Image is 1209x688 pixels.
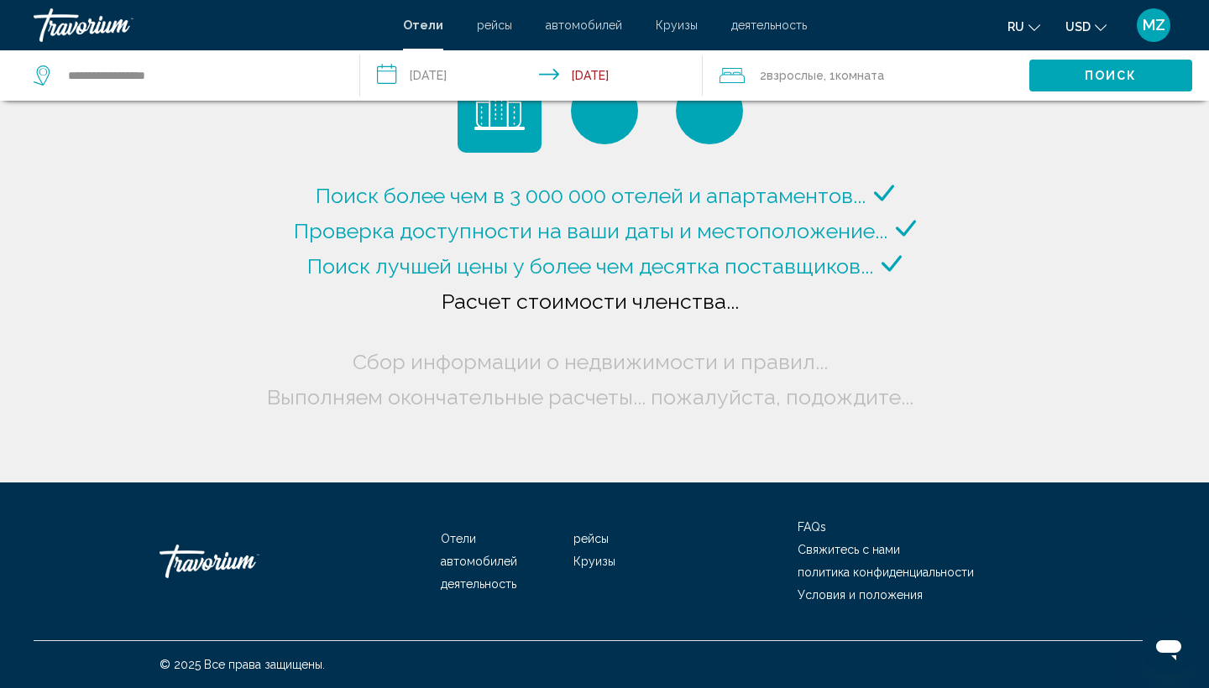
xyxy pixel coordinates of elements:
[1143,17,1165,34] span: MZ
[1029,60,1192,91] button: Поиск
[798,520,826,534] a: FAQs
[316,183,866,208] span: Поиск более чем в 3 000 000 отелей и апартаментов...
[731,18,807,32] a: деятельность
[573,555,615,568] a: Круизы
[798,566,974,579] a: политика конфиденциальности
[403,18,443,32] a: Отели
[294,218,887,243] span: Проверка доступности на ваши даты и местоположение...
[1065,14,1107,39] button: Change currency
[441,577,516,591] a: деятельность
[767,69,824,82] span: Взрослые
[573,532,609,545] a: рейсы
[824,64,884,87] span: , 1
[360,50,704,101] button: Check-in date: Dec 7, 2025 Check-out date: Dec 13, 2025
[546,18,622,32] a: автомобилей
[835,69,884,82] span: Комната
[760,64,824,87] span: 2
[267,384,913,409] span: Выполняем окончательные расчеты... пожалуйста, подождите...
[441,532,476,545] a: Отели
[307,253,873,279] span: Поиск лучшей цены у более чем десятка поставщиков...
[1007,14,1040,39] button: Change language
[798,588,923,602] a: Условия и положения
[703,50,1029,101] button: Travelers: 2 adults, 0 children
[34,8,386,42] a: Travorium
[1007,20,1024,34] span: ru
[1132,8,1175,43] button: User Menu
[1065,20,1091,34] span: USD
[656,18,698,32] a: Круизы
[353,349,828,374] span: Сбор информации о недвижимости и правил...
[1142,621,1196,675] iframe: Кнопка запуска окна обмена сообщениями
[160,536,327,586] a: Travorium
[1085,70,1138,83] span: Поиск
[441,555,517,568] a: автомобилей
[798,543,900,556] a: Свяжитесь с нами
[442,289,739,314] span: Расчет стоимости членства...
[160,658,325,671] span: © 2025 Все права защищены.
[477,18,512,32] a: рейсы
